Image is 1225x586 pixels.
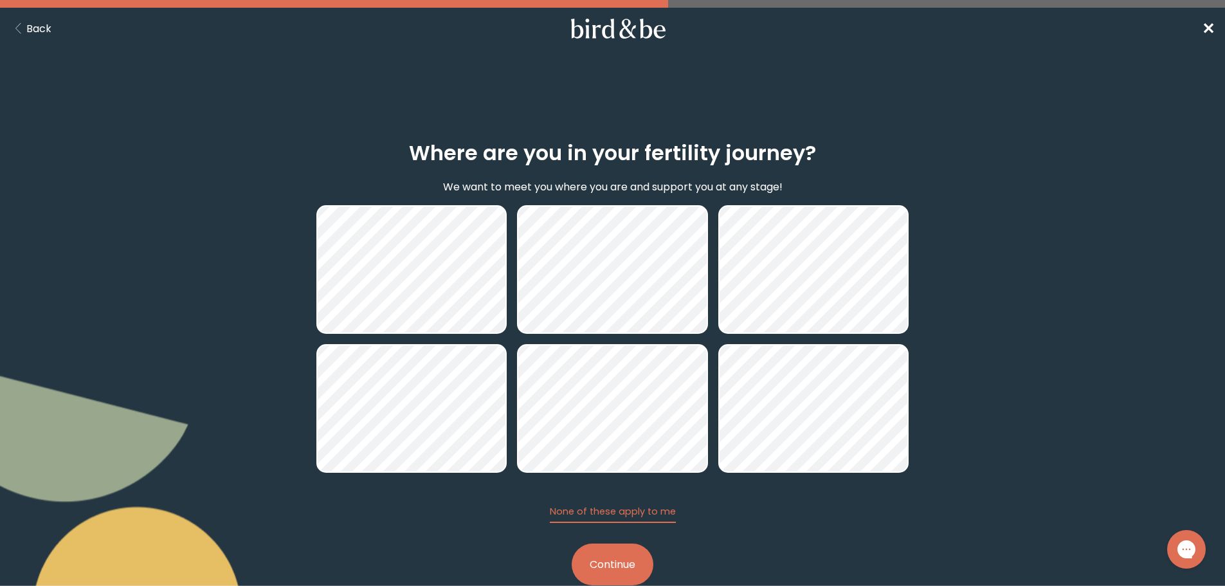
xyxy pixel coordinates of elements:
[10,21,51,37] button: Back Button
[409,138,816,169] h2: Where are you in your fertility journey?
[1202,17,1215,40] a: ✕
[550,505,676,523] button: None of these apply to me
[572,544,653,585] button: Continue
[1202,18,1215,39] span: ✕
[1161,526,1212,573] iframe: Gorgias live chat messenger
[443,179,783,195] p: We want to meet you where you are and support you at any stage!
